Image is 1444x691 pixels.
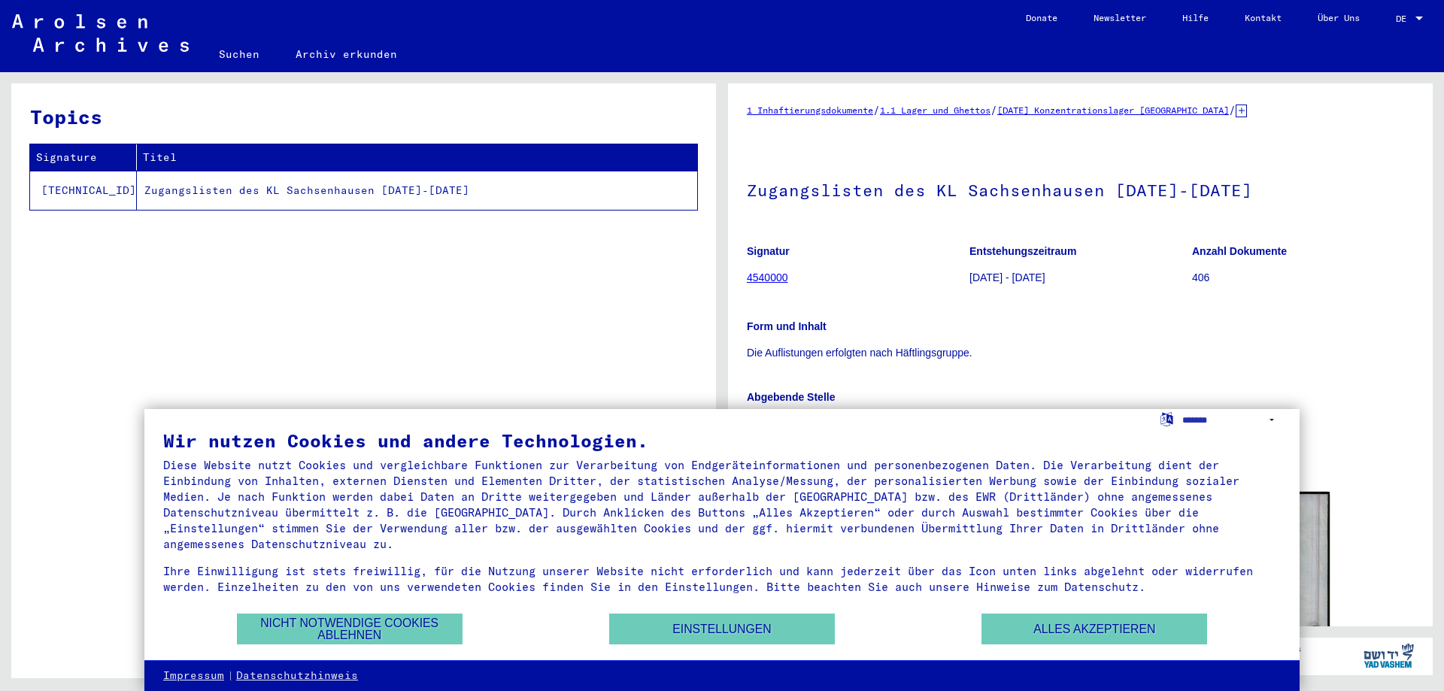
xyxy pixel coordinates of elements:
[236,668,358,683] a: Datenschutzhinweis
[1361,637,1417,674] img: yv_logo.png
[1396,14,1412,24] span: DE
[747,105,873,116] a: 1 Inhaftierungsdokumente
[981,614,1207,644] button: Alles akzeptieren
[1182,409,1281,431] select: Sprache auswählen
[880,105,990,116] a: 1.1 Lager und Ghettos
[747,156,1414,222] h1: Zugangslisten des KL Sachsenhausen [DATE]-[DATE]
[163,432,1281,450] div: Wir nutzen Cookies und andere Technologien.
[1229,103,1236,117] span: /
[278,36,415,72] a: Archiv erkunden
[747,345,1414,361] p: Die Auflistungen erfolgten nach Häftlingsgruppe.
[997,105,1229,116] a: [DATE] Konzentrationslager [GEOGRAPHIC_DATA]
[747,245,790,257] b: Signatur
[163,563,1281,595] div: Ihre Einwilligung ist stets freiwillig, für die Nutzung unserer Website nicht erforderlich und ka...
[1192,245,1287,257] b: Anzahl Dokumente
[137,144,697,171] th: Titel
[969,245,1076,257] b: Entstehungszeitraum
[201,36,278,72] a: Suchen
[990,103,997,117] span: /
[163,457,1281,552] div: Diese Website nutzt Cookies und vergleichbare Funktionen zur Verarbeitung von Endgeräteinformatio...
[163,668,224,683] a: Impressum
[30,102,696,132] h3: Topics
[137,171,697,210] td: Zugangslisten des KL Sachsenhausen [DATE]-[DATE]
[12,14,189,52] img: Arolsen_neg.svg
[1159,411,1175,426] label: Sprache auswählen
[747,271,788,283] a: 4540000
[30,144,137,171] th: Signature
[969,270,1191,286] p: [DATE] - [DATE]
[747,391,835,403] b: Abgebende Stelle
[1192,270,1414,286] p: 406
[237,614,463,644] button: Nicht notwendige Cookies ablehnen
[609,614,835,644] button: Einstellungen
[30,171,137,210] td: [TECHNICAL_ID]
[747,320,827,332] b: Form und Inhalt
[873,103,880,117] span: /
